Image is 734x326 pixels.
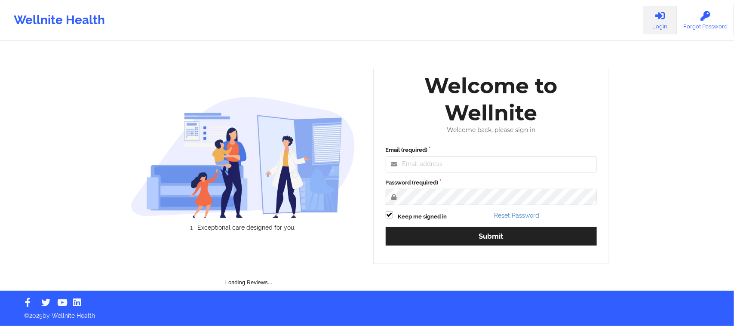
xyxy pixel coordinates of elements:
[398,212,447,221] label: Keep me signed in
[18,305,716,320] p: © 2025 by Wellnite Health
[386,156,597,172] input: Email address
[386,178,597,187] label: Password (required)
[494,212,539,219] a: Reset Password
[677,6,734,34] a: Forgot Password
[380,126,603,134] div: Welcome back, please sign in
[138,224,355,231] li: Exceptional care designed for you.
[386,146,597,154] label: Email (required)
[643,6,677,34] a: Login
[386,227,597,246] button: Submit
[131,96,355,218] img: wellnite-auth-hero_200.c722682e.png
[131,246,367,287] div: Loading Reviews...
[380,72,603,126] div: Welcome to Wellnite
